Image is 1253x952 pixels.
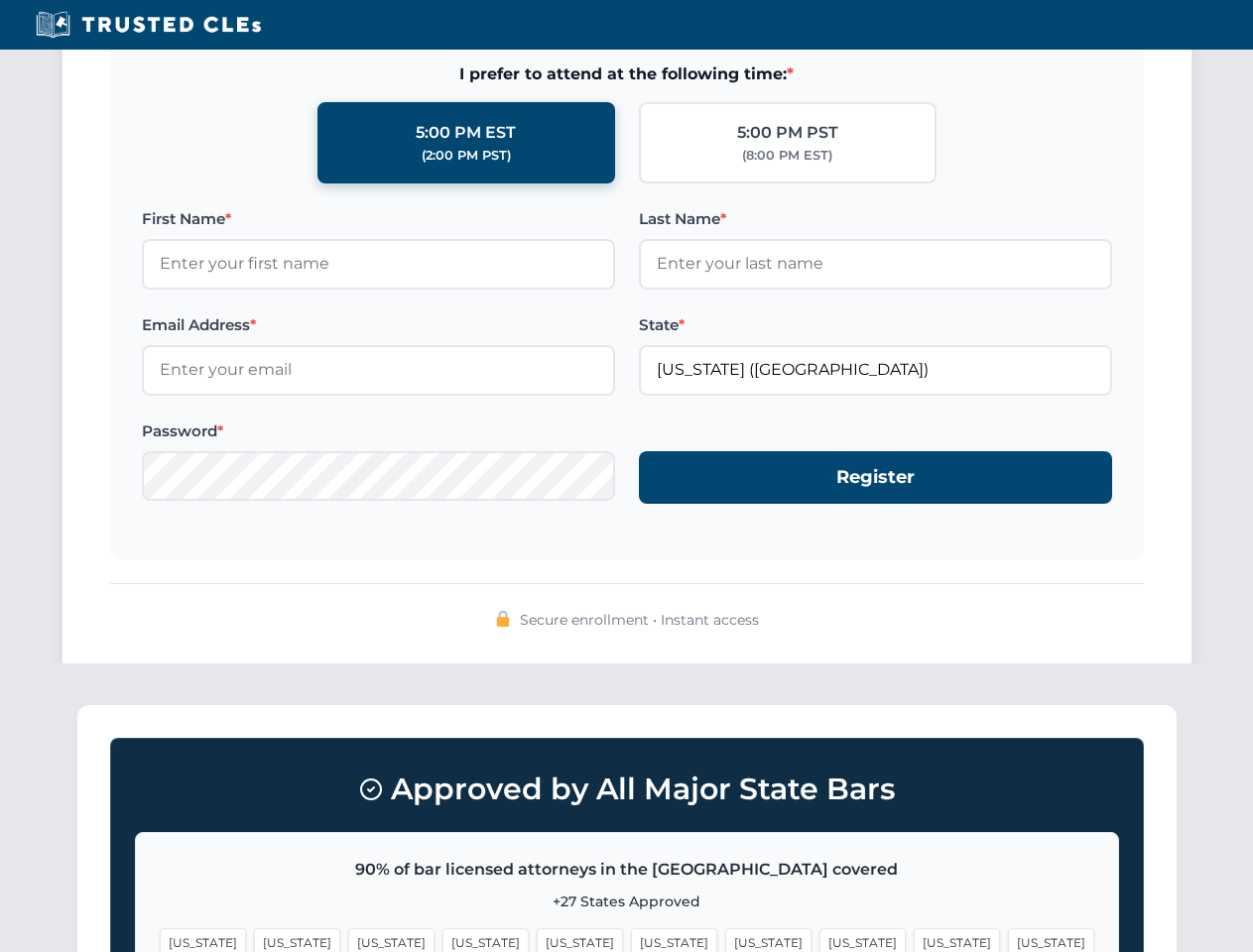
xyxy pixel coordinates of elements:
[135,763,1119,816] h3: Approved by All Major State Bars
[639,345,1112,395] input: Florida (FL)
[30,10,267,40] img: Trusted CLEs
[639,313,1112,337] label: State
[142,61,1112,87] span: I prefer to attend at the following time:
[495,611,511,627] img: 🔒
[639,239,1112,289] input: Enter your last name
[416,120,516,146] div: 5:00 PM EST
[422,146,511,166] div: (2:00 PM PST)
[742,146,832,166] div: (8:00 PM EST)
[639,451,1112,504] button: Register
[142,313,615,337] label: Email Address
[142,239,615,289] input: Enter your first name
[160,857,1094,883] p: 90% of bar licensed attorneys in the [GEOGRAPHIC_DATA] covered
[737,120,838,146] div: 5:00 PM PST
[520,609,759,631] span: Secure enrollment • Instant access
[639,207,1112,231] label: Last Name
[142,419,615,443] label: Password
[142,345,615,395] input: Enter your email
[160,891,1094,912] p: +27 States Approved
[142,207,615,231] label: First Name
